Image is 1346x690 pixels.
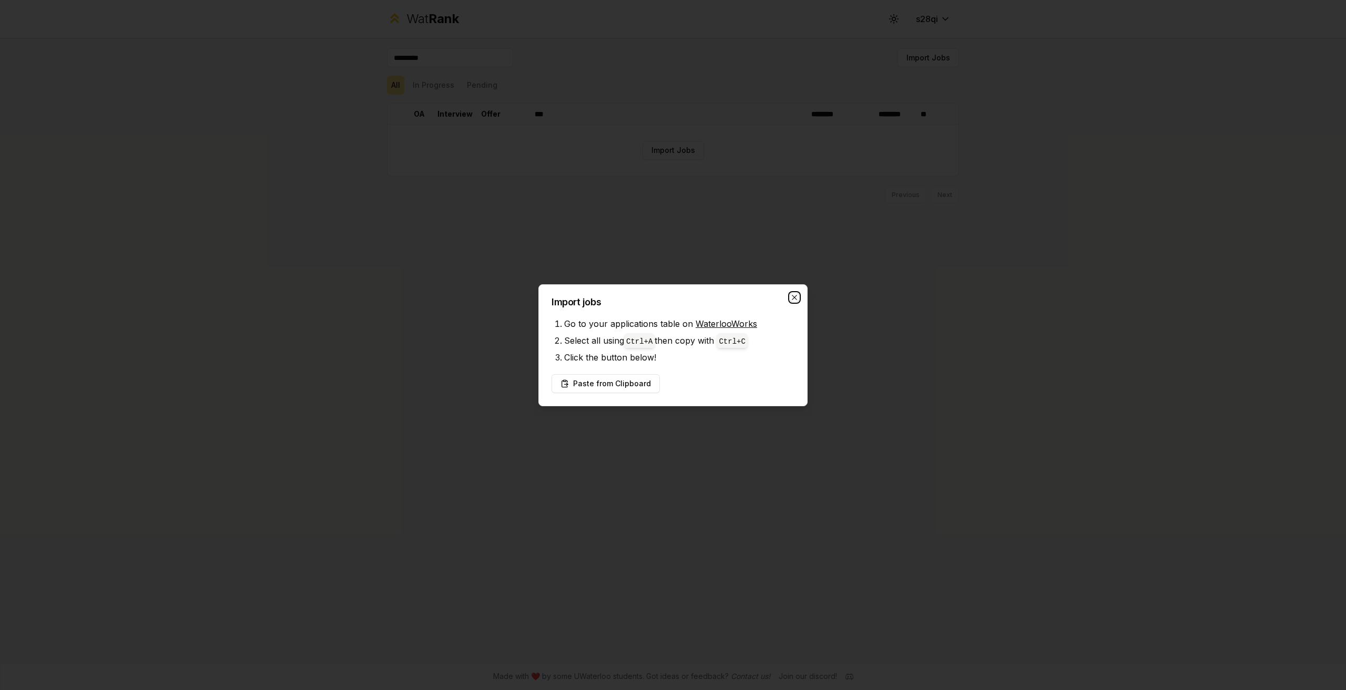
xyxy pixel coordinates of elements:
[564,315,794,332] li: Go to your applications table on
[564,332,794,349] li: Select all using then copy with
[564,349,794,366] li: Click the button below!
[696,318,757,329] a: WaterlooWorks
[552,297,794,307] h2: Import jobs
[719,337,745,346] code: Ctrl+ C
[552,374,660,393] button: Paste from Clipboard
[626,337,652,346] code: Ctrl+ A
